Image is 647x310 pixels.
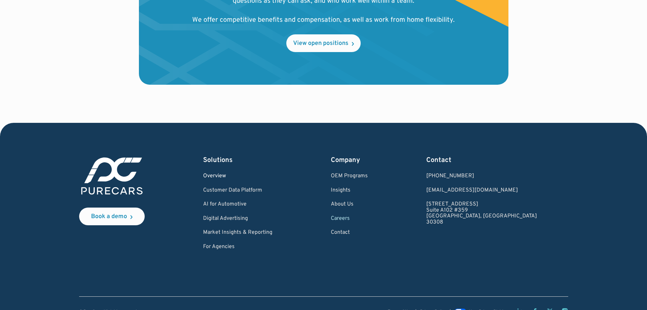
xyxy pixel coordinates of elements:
a: Customer Data Platform [203,187,272,194]
a: OEM Programs [331,173,368,179]
div: Contact [426,156,537,165]
div: Solutions [203,156,272,165]
a: View open positions [286,34,361,52]
a: Insights [331,187,368,194]
a: Market Insights & Reporting [203,230,272,236]
a: Digital Advertising [203,216,272,222]
a: Careers [331,216,368,222]
div: [PHONE_NUMBER] [426,173,537,179]
a: AI for Automotive [203,201,272,208]
a: Email us [426,187,537,194]
a: [STREET_ADDRESS]Suite A102 #359[GEOGRAPHIC_DATA], [GEOGRAPHIC_DATA]30308 [426,201,537,225]
a: For Agencies [203,244,272,250]
div: Book a demo [91,214,127,220]
div: View open positions [293,40,348,47]
a: Overview [203,173,272,179]
div: Company [331,156,368,165]
a: Contact [331,230,368,236]
img: purecars logo [79,156,145,197]
a: Book a demo [79,208,145,225]
a: About Us [331,201,368,208]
